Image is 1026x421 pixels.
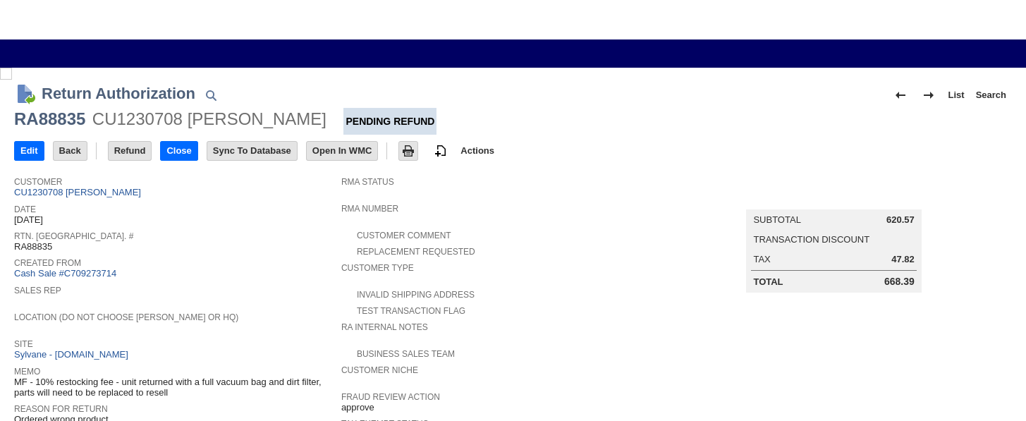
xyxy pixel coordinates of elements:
input: Sync To Database [207,142,297,160]
a: Subtotal [753,214,800,225]
input: Close [161,142,197,160]
span: approve [341,402,374,413]
a: RMA Status [341,177,394,187]
a: Location (Do Not Choose [PERSON_NAME] or HQ) [14,312,238,322]
a: Memo [14,367,40,377]
input: Back [54,142,87,160]
a: List [943,84,970,106]
a: RMA Number [341,204,398,214]
a: Invalid Shipping Address [357,290,475,300]
a: Fraud Review Action [341,392,440,402]
input: Refund [109,142,152,160]
span: MF - 10% restocking fee - unit returned with a full vacuum bag and dirt filter, parts will need t... [14,377,334,398]
span: RA88835 [14,241,52,252]
span: 668.39 [884,276,915,288]
div: Pending Refund [343,108,436,135]
span: 47.82 [891,254,915,265]
a: Customer [14,177,62,187]
input: Edit [15,142,44,160]
a: Date [14,205,36,214]
a: Replacement Requested [357,247,475,257]
h1: Return Authorization [42,82,195,105]
a: Search [970,84,1012,106]
a: Tax [753,254,770,264]
img: Next [920,87,937,104]
img: Previous [892,87,909,104]
a: CU1230708 [PERSON_NAME] [14,187,145,197]
a: Customer Niche [341,365,418,375]
a: Customer Type [341,263,414,273]
span: [DATE] [14,214,43,226]
a: Site [14,339,33,349]
a: Created From [14,258,81,268]
img: Quick Find [202,87,219,104]
input: Print [399,142,417,160]
input: Open In WMC [307,142,378,160]
img: add-record.svg [432,142,449,159]
div: CU1230708 [PERSON_NAME] [92,108,326,130]
span: 620.57 [886,214,915,226]
a: Sales Rep [14,286,61,295]
caption: Summary [746,187,921,209]
a: RA Internal Notes [341,322,428,332]
a: Customer Comment [357,231,451,240]
a: Reason For Return [14,404,108,414]
a: Test Transaction Flag [357,306,465,316]
a: Total [753,276,783,287]
a: Actions [455,145,500,156]
img: Print [400,142,417,159]
a: Business Sales Team [357,349,455,359]
a: Cash Sale #C709273714 [14,268,116,279]
a: Rtn. [GEOGRAPHIC_DATA]. # [14,231,133,241]
a: Sylvane - [DOMAIN_NAME] [14,349,132,360]
div: RA88835 [14,108,85,130]
a: Transaction Discount [753,234,869,245]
